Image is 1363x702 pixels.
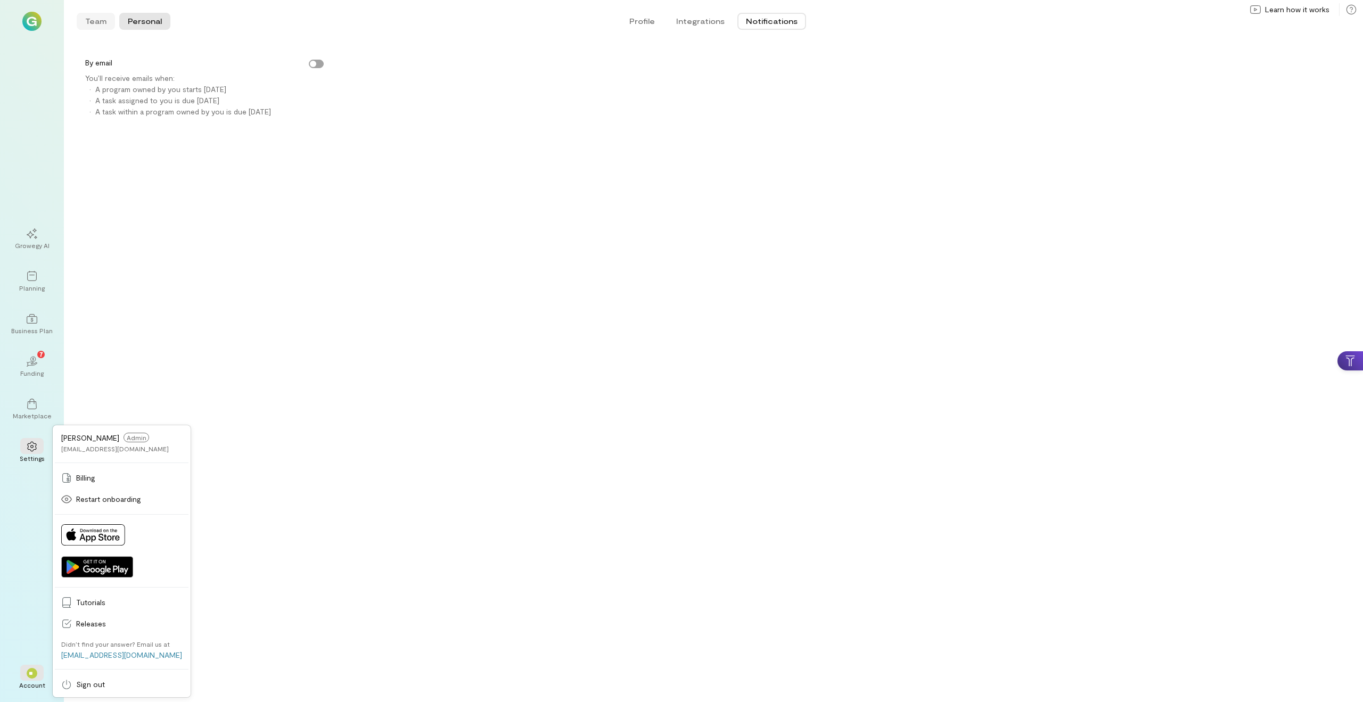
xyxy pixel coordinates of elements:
label: By email [85,57,324,68]
div: [EMAIL_ADDRESS][DOMAIN_NAME] [61,444,169,453]
div: Account [19,681,45,689]
a: Sign out [55,674,188,695]
a: Marketplace [13,390,51,428]
span: [PERSON_NAME] [61,433,119,442]
span: Tutorials [76,597,182,608]
span: Learn how it works [1265,4,1329,15]
div: Business Plan [11,326,53,335]
span: Admin [124,433,149,442]
div: Didn’t find your answer? Email us at [61,640,170,648]
div: Marketplace [13,411,52,420]
a: Growegy AI [13,220,51,258]
div: Planning [19,284,45,292]
span: You’ll receive emails when: [85,73,175,82]
span: Sign out [76,679,182,690]
span: Releases [76,618,182,629]
a: Planning [13,262,51,301]
button: Personal [119,13,170,30]
span: 7 [39,349,43,359]
button: Notifications [737,13,806,30]
button: Team [77,13,115,30]
button: Integrations [668,13,733,30]
img: Get it on Google Play [61,556,133,577]
li: · A program owned by you starts [DATE] [89,84,1337,95]
li: · A task assigned to you is due [DATE] [89,95,1337,106]
span: Billing [76,473,182,483]
a: Releases [55,613,188,634]
a: Billing [55,467,188,489]
div: Settings [20,454,45,463]
li: · A task within a program owned by you is due [DATE] [89,106,1337,117]
button: Profile [621,13,663,30]
a: Funding [13,348,51,386]
div: Funding [20,369,44,377]
div: Growegy AI [15,241,50,250]
img: Download on App Store [61,524,125,546]
a: Tutorials [55,592,188,613]
a: [EMAIL_ADDRESS][DOMAIN_NAME] [61,650,182,659]
a: Restart onboarding [55,489,188,510]
a: Business Plan [13,305,51,343]
span: Restart onboarding [76,494,182,505]
a: Settings [13,433,51,471]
